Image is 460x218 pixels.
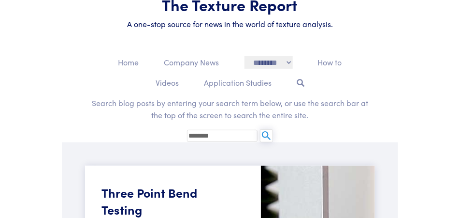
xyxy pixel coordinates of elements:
p: Videos [156,77,179,89]
p: Home [118,56,139,69]
h6: A one-stop source for news in the world of texture analysis. [85,18,375,29]
p: How to [318,56,342,69]
p: Search blog posts by entering your search term below, or use the search bar at the top of the scr... [91,97,369,122]
h5: Three Point Bend Testing [101,184,233,218]
p: Application Studies [204,77,272,89]
p: Company News [164,56,219,69]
